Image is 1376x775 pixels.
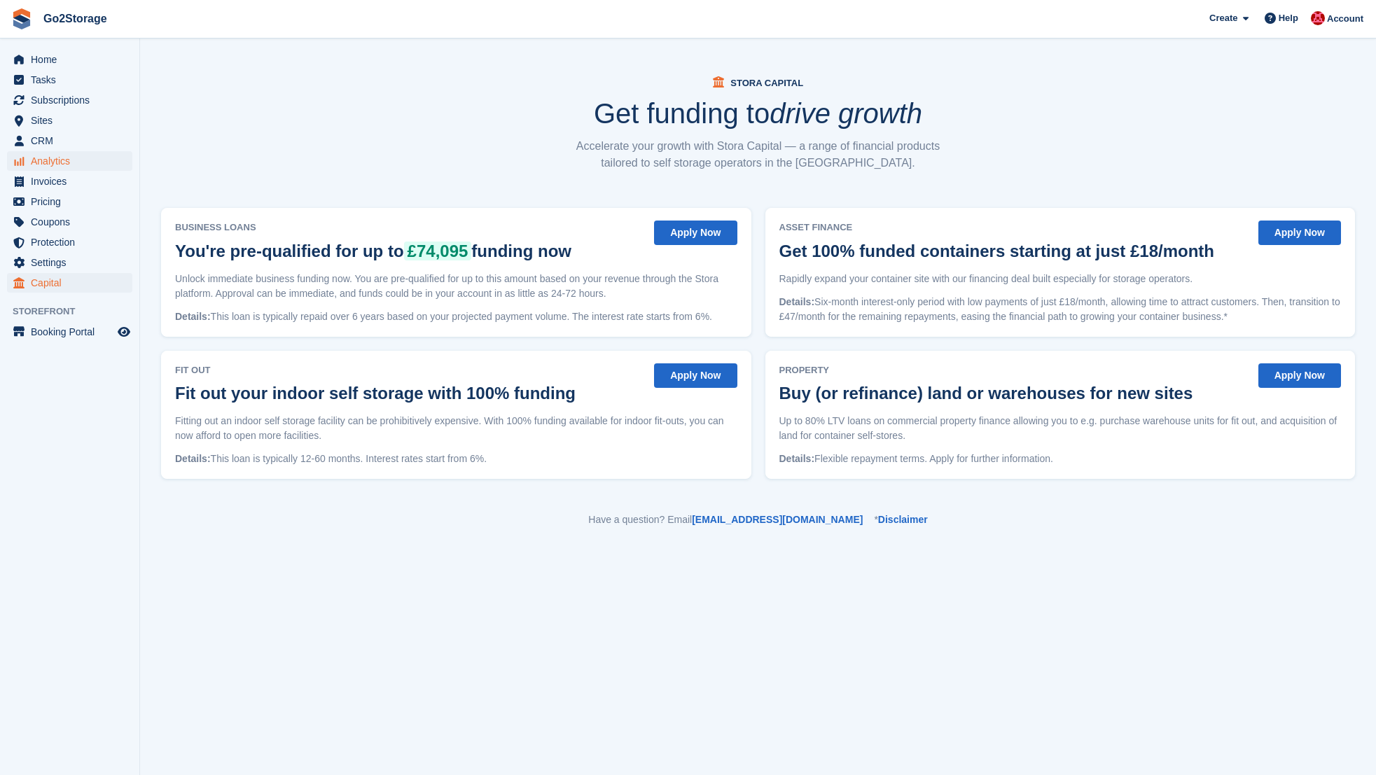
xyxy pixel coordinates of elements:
p: Accelerate your growth with Stora Capital — a range of financial products tailored to self storag... [569,138,947,172]
span: Invoices [31,172,115,191]
img: James Pearson [1311,11,1325,25]
a: Go2Storage [38,7,113,30]
span: Protection [31,232,115,252]
span: Details: [175,453,211,464]
span: Capital [31,273,115,293]
span: Settings [31,253,115,272]
button: Apply Now [1258,221,1341,245]
p: Fitting out an indoor self storage facility can be prohibitively expensive. With 100% funding ava... [175,414,737,443]
a: [EMAIL_ADDRESS][DOMAIN_NAME] [692,514,863,525]
a: Disclaimer [878,514,928,525]
span: Asset Finance [779,221,1221,235]
span: £74,095 [404,242,472,260]
img: stora-icon-8386f47178a22dfd0bd8f6a31ec36ba5ce8667c1dd55bd0f319d3a0aa187defe.svg [11,8,32,29]
button: Apply Now [1258,363,1341,388]
span: Details: [175,311,211,322]
p: This loan is typically 12-60 months. Interest rates start from 6%. [175,452,737,466]
a: menu [7,273,132,293]
a: menu [7,212,132,232]
span: Fit Out [175,363,583,377]
p: Up to 80% LTV loans on commercial property finance allowing you to e.g. purchase warehouse units ... [779,414,1342,443]
span: Coupons [31,212,115,232]
h2: Get 100% funded containers starting at just £18/month [779,242,1214,260]
a: menu [7,131,132,151]
span: Storefront [13,305,139,319]
span: Details: [779,296,815,307]
a: menu [7,90,132,110]
h2: Buy (or refinance) land or warehouses for new sites [779,384,1193,403]
span: Pricing [31,192,115,211]
p: Flexible repayment terms. Apply for further information. [779,452,1342,466]
p: Unlock immediate business funding now. You are pre-qualified for up to this amount based on your ... [175,272,737,301]
a: menu [7,70,132,90]
p: Six-month interest-only period with low payments of just £18/month, allowing time to attract cust... [779,295,1342,324]
a: menu [7,322,132,342]
a: menu [7,253,132,272]
span: Business Loans [175,221,578,235]
a: menu [7,232,132,252]
p: This loan is typically repaid over 6 years based on your projected payment volume. The interest r... [175,309,737,324]
span: Stora Capital [730,78,803,88]
h1: Get funding to [594,99,922,127]
p: Have a question? Email * [161,512,1355,527]
span: Home [31,50,115,69]
span: Property [779,363,1200,377]
span: Booking Portal [31,322,115,342]
span: Tasks [31,70,115,90]
i: drive growth [770,98,922,129]
p: Rapidly expand your container site with our financing deal built especially for storage operators. [779,272,1342,286]
span: Account [1327,12,1363,26]
a: menu [7,50,132,69]
span: Create [1209,11,1237,25]
a: menu [7,172,132,191]
h2: Fit out your indoor self storage with 100% funding [175,384,576,403]
button: Apply Now [654,363,737,388]
span: Subscriptions [31,90,115,110]
h2: You're pre-qualified for up to funding now [175,242,571,260]
span: CRM [31,131,115,151]
a: Preview store [116,323,132,340]
span: Details: [779,453,815,464]
button: Apply Now [654,221,737,245]
span: Help [1279,11,1298,25]
a: menu [7,192,132,211]
span: Analytics [31,151,115,171]
a: menu [7,111,132,130]
a: menu [7,151,132,171]
span: Sites [31,111,115,130]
